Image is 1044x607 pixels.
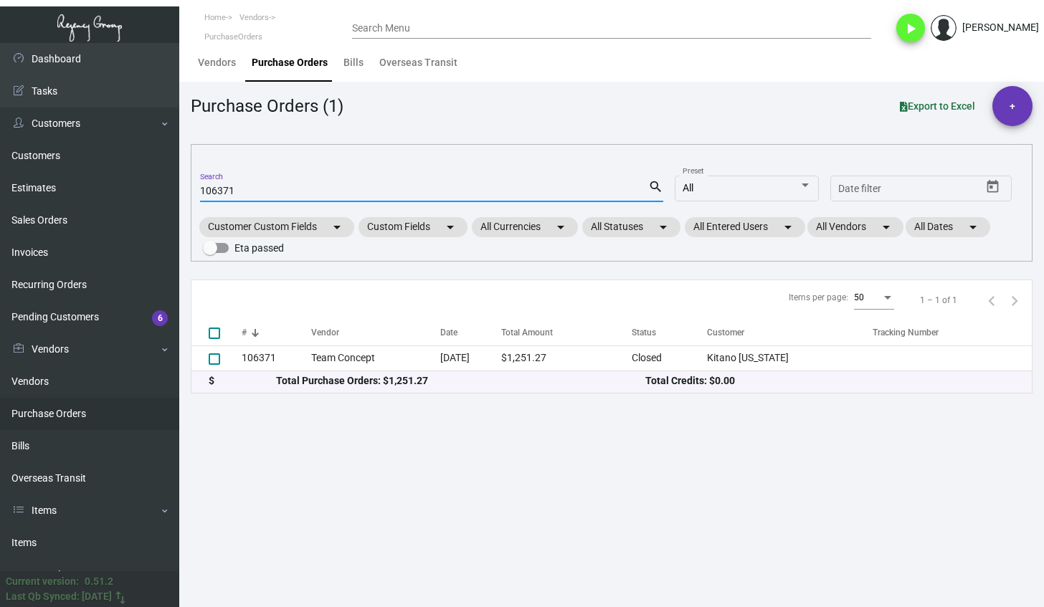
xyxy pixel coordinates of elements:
[242,326,247,339] div: #
[655,219,672,236] mat-icon: arrow_drop_down
[472,217,578,237] mat-chip: All Currencies
[964,219,982,236] mat-icon: arrow_drop_down
[873,326,1032,339] div: Tracking Number
[501,326,553,339] div: Total Amount
[906,217,990,237] mat-chip: All Dates
[85,574,113,589] div: 0.51.2
[440,345,501,371] td: [DATE]
[6,589,112,604] div: Last Qb Synced: [DATE]
[209,373,276,388] div: $
[204,32,262,42] span: PurchaseOrders
[896,14,925,42] button: play_arrow
[807,217,903,237] mat-chip: All Vendors
[311,326,440,339] div: Vendor
[873,326,939,339] div: Tracking Number
[962,20,1039,35] div: [PERSON_NAME]
[931,15,957,41] img: admin@bootstrapmaster.com
[6,574,79,589] div: Current version:
[242,326,311,339] div: #
[239,13,269,22] span: Vendors
[501,326,632,339] div: Total Amount
[980,289,1003,312] button: Previous page
[252,55,328,70] div: Purchase Orders
[204,13,226,22] span: Home
[311,326,339,339] div: Vendor
[779,219,797,236] mat-icon: arrow_drop_down
[379,55,457,70] div: Overseas Transit
[707,345,873,371] td: Kitano [US_STATE]
[992,86,1033,126] button: +
[632,326,656,339] div: Status
[920,294,957,307] div: 1 – 1 of 1
[234,239,284,257] span: Eta passed
[199,217,354,237] mat-chip: Customer Custom Fields
[838,183,883,195] input: Start date
[854,293,894,303] mat-select: Items per page:
[1010,86,1015,126] span: +
[632,345,707,371] td: Closed
[685,217,805,237] mat-chip: All Entered Users
[683,182,693,193] span: All
[982,176,1005,199] button: Open calendar
[343,55,364,70] div: Bills
[854,292,864,302] span: 50
[888,93,987,119] button: Export to Excel
[501,345,632,371] td: $1,251.27
[900,100,975,112] span: Export to Excel
[440,326,501,339] div: Date
[198,55,236,70] div: Vendors
[645,373,1015,388] div: Total Credits: $0.00
[707,326,873,339] div: Customer
[582,217,680,237] mat-chip: All Statuses
[878,219,895,236] mat-icon: arrow_drop_down
[328,219,346,236] mat-icon: arrow_drop_down
[552,219,569,236] mat-icon: arrow_drop_down
[632,326,707,339] div: Status
[311,345,440,371] td: Team Concept
[359,217,468,237] mat-chip: Custom Fields
[242,345,311,371] td: 106371
[191,93,343,119] div: Purchase Orders (1)
[648,178,663,196] mat-icon: search
[276,373,645,388] div: Total Purchase Orders: $1,251.27
[902,20,919,37] i: play_arrow
[789,291,848,304] div: Items per page:
[442,219,459,236] mat-icon: arrow_drop_down
[1003,289,1026,312] button: Next page
[440,326,457,339] div: Date
[707,326,744,339] div: Customer
[895,183,964,195] input: End date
